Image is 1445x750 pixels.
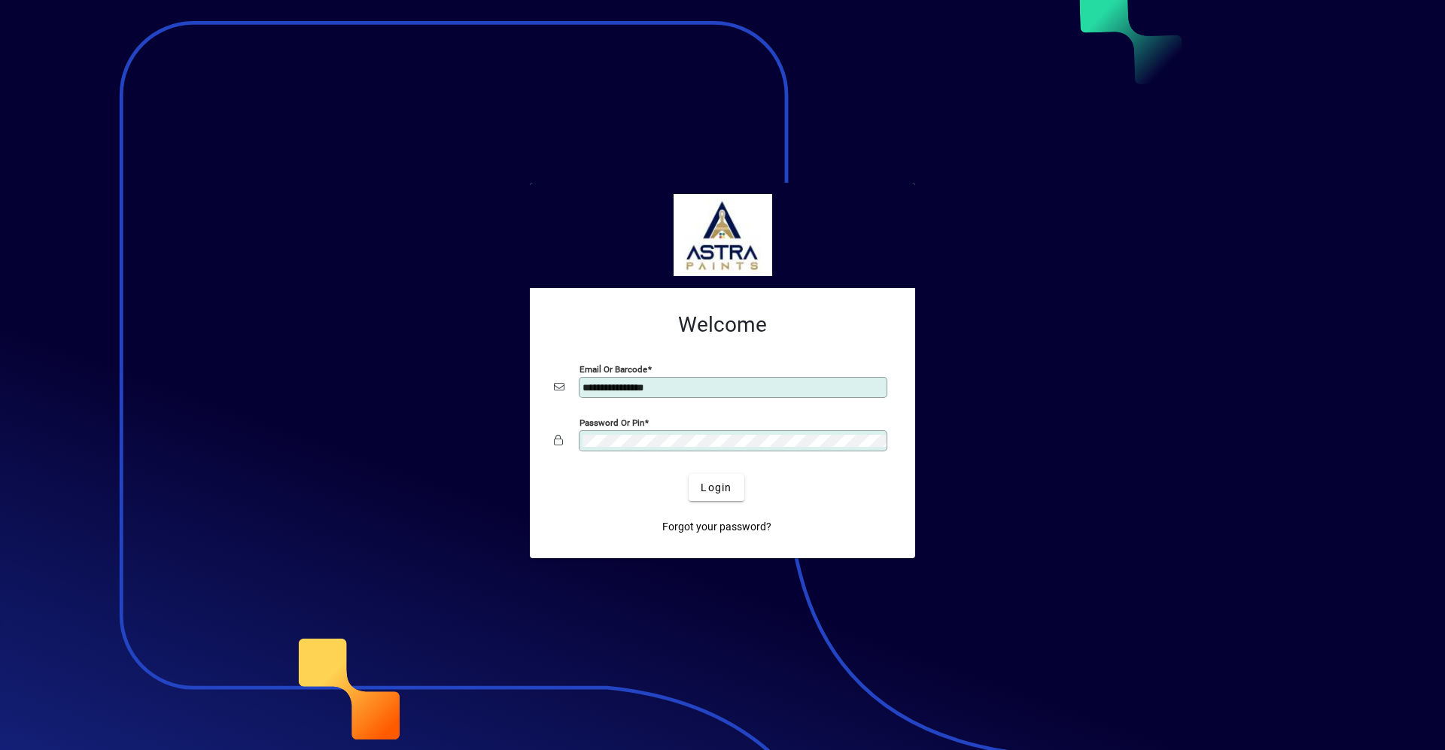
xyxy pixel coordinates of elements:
mat-label: Email or Barcode [580,364,647,375]
h2: Welcome [554,312,891,338]
mat-label: Password or Pin [580,418,644,428]
a: Forgot your password? [656,513,777,540]
span: Forgot your password? [662,519,771,535]
button: Login [689,474,744,501]
span: Login [701,480,732,496]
